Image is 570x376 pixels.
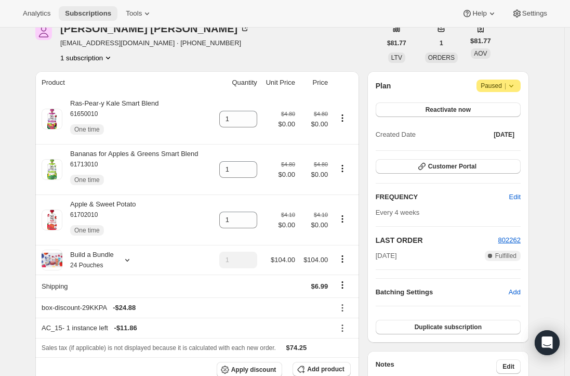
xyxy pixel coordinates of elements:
span: ORDERS [428,54,455,61]
span: Paused [481,81,516,91]
img: product img [42,109,62,129]
button: Shipping actions [334,279,351,291]
div: [PERSON_NAME] [PERSON_NAME] [60,23,250,34]
small: 61702010 [70,211,98,218]
small: 24 Pouches [70,262,103,269]
span: One time [74,226,100,235]
button: Tools [120,6,158,21]
span: Reactivate now [426,106,471,114]
button: Settings [506,6,553,21]
button: Edit [496,359,521,374]
span: AOV [474,50,487,57]
button: Duplicate subscription [376,320,521,334]
small: $4.80 [281,111,295,117]
button: Product actions [334,253,351,265]
small: $4.10 [314,212,328,218]
span: $0.00 [278,119,295,129]
span: One time [74,176,100,184]
button: Product actions [334,112,351,124]
th: Shipping [35,275,213,297]
span: Analytics [23,9,50,18]
div: Bananas for Apples & Greens Smart Blend [62,149,198,190]
span: Abigail Morgan [35,23,52,40]
button: [DATE] [487,127,521,142]
button: Help [456,6,503,21]
span: $0.00 [278,170,295,180]
button: Product actions [60,53,113,63]
th: Unit Price [260,71,298,94]
small: $4.80 [281,161,295,167]
button: $81.77 [381,36,413,50]
button: Product actions [334,163,351,174]
div: Ras-Pear-y Kale Smart Blend [62,98,159,140]
span: $0.00 [301,170,328,180]
th: Price [298,71,331,94]
span: $104.00 [271,256,295,264]
h3: Notes [376,359,497,374]
div: box-discount-29KKPA [42,303,328,313]
button: Edit [503,189,527,205]
span: [DATE] [494,131,514,139]
span: - $11.86 [114,323,137,333]
span: $81.77 [470,36,491,46]
span: $81.77 [387,39,406,47]
span: Tools [126,9,142,18]
button: Subscriptions [59,6,117,21]
small: $4.10 [281,212,295,218]
span: 1 [440,39,443,47]
span: Add [509,287,521,297]
span: Subscriptions [65,9,111,18]
img: product img [42,210,62,230]
span: $0.00 [301,220,328,230]
h2: LAST ORDER [376,235,498,245]
span: Apply discount [231,366,276,374]
span: One time [74,125,100,134]
button: Add [502,284,527,301]
span: $104.00 [303,256,328,264]
span: Duplicate subscription [415,323,482,331]
span: $6.99 [311,282,328,290]
img: product img [42,159,62,180]
button: Analytics [17,6,57,21]
small: $4.80 [314,161,328,167]
span: Settings [522,9,547,18]
span: - $24.88 [113,303,136,313]
span: Fulfilled [495,252,516,260]
span: Customer Portal [428,162,476,171]
span: Help [472,9,486,18]
a: 802262 [498,236,521,244]
div: AC_15 - 1 instance left [42,323,328,333]
small: 61713010 [70,161,98,168]
h2: Plan [376,81,391,91]
small: 61650010 [70,110,98,118]
span: | [505,82,506,90]
span: Every 4 weeks [376,209,420,216]
span: [DATE] [376,251,397,261]
th: Quantity [213,71,260,94]
div: Apple & Sweet Potato [62,199,136,241]
button: Product actions [334,213,351,225]
span: Created Date [376,129,416,140]
button: 802262 [498,235,521,245]
small: $4.80 [314,111,328,117]
div: Build a Bundle [62,250,114,270]
span: Add product [307,365,344,373]
span: LTV [391,54,402,61]
span: $0.00 [278,220,295,230]
span: [EMAIL_ADDRESS][DOMAIN_NAME] · [PHONE_NUMBER] [60,38,250,48]
span: $74.25 [286,344,307,352]
h6: Batching Settings [376,287,509,297]
h2: FREQUENCY [376,192,509,202]
button: Reactivate now [376,102,521,117]
span: $0.00 [301,119,328,129]
div: Open Intercom Messenger [535,330,560,355]
th: Product [35,71,213,94]
button: 1 [433,36,449,50]
span: Edit [509,192,521,202]
span: Edit [502,362,514,371]
button: Customer Portal [376,159,521,174]
span: Sales tax (if applicable) is not displayed because it is calculated with each new order. [42,344,276,352]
